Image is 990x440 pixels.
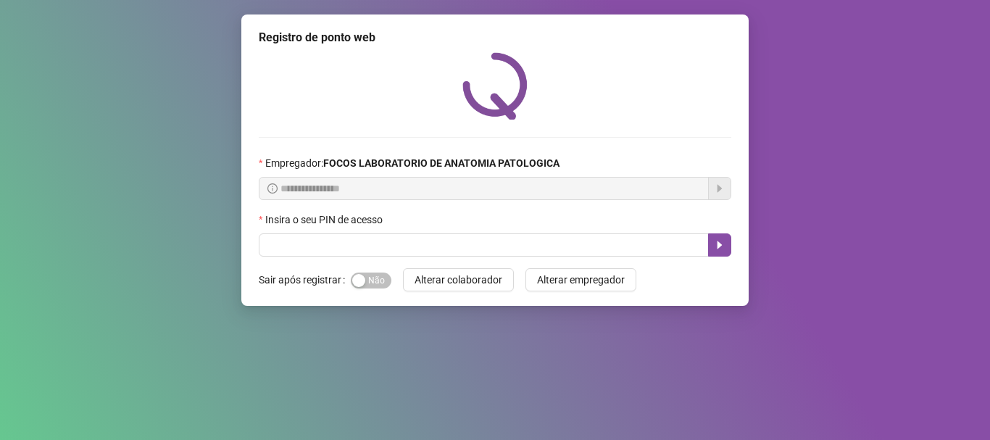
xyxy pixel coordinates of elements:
span: caret-right [714,239,725,251]
img: QRPoint [462,52,528,120]
button: Alterar empregador [525,268,636,291]
span: Empregador : [265,155,560,171]
strong: FOCOS LABORATORIO DE ANATOMIA PATOLOGICA [323,157,560,169]
label: Insira o seu PIN de acesso [259,212,392,228]
span: Alterar empregador [537,272,625,288]
label: Sair após registrar [259,268,351,291]
span: Alterar colaborador [415,272,502,288]
span: info-circle [267,183,278,194]
button: Alterar colaborador [403,268,514,291]
div: Registro de ponto web [259,29,731,46]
